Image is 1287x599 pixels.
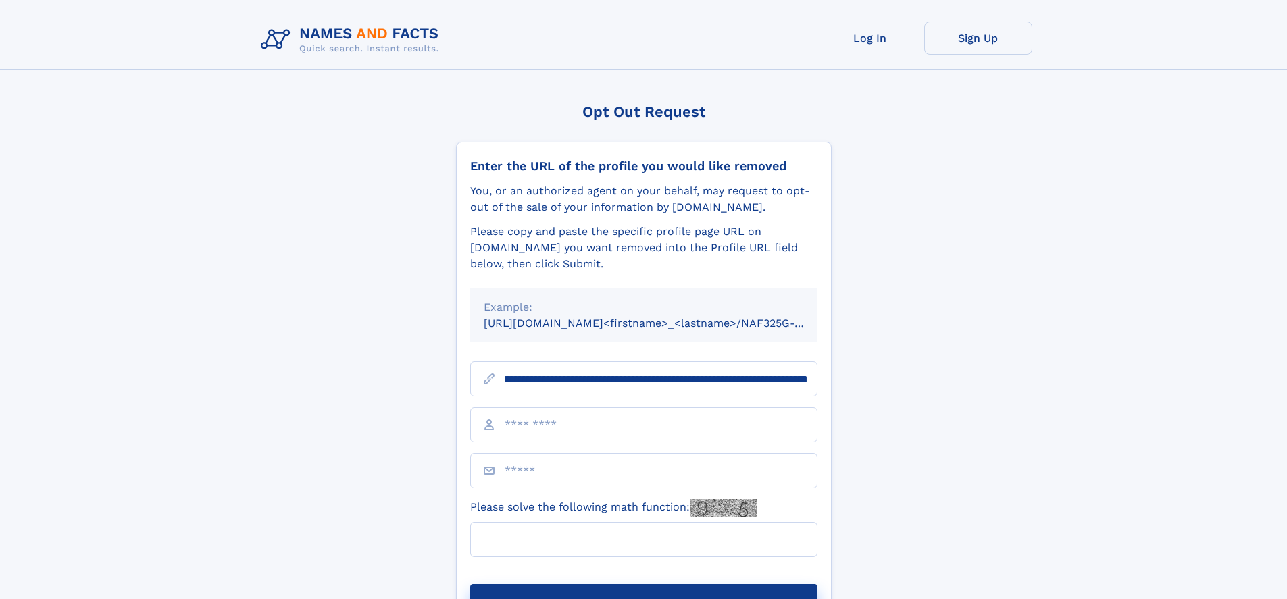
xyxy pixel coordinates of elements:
[456,103,832,120] div: Opt Out Request
[255,22,450,58] img: Logo Names and Facts
[484,317,843,330] small: [URL][DOMAIN_NAME]<firstname>_<lastname>/NAF325G-xxxxxxxx
[470,224,817,272] div: Please copy and paste the specific profile page URL on [DOMAIN_NAME] you want removed into the Pr...
[470,183,817,215] div: You, or an authorized agent on your behalf, may request to opt-out of the sale of your informatio...
[816,22,924,55] a: Log In
[470,499,757,517] label: Please solve the following math function:
[484,299,804,315] div: Example:
[470,159,817,174] div: Enter the URL of the profile you would like removed
[924,22,1032,55] a: Sign Up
